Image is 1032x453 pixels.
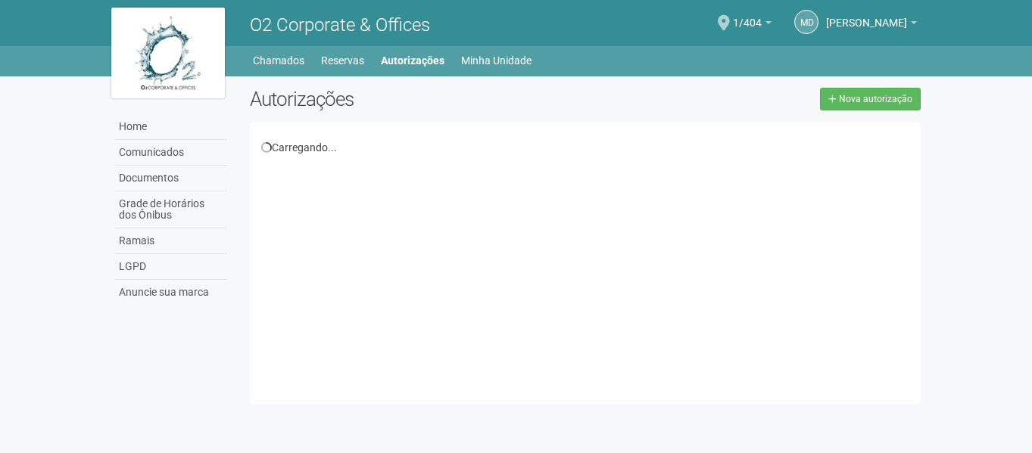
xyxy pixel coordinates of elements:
a: Nova autorização [820,88,921,110]
div: Carregando... [261,141,910,154]
a: Autorizações [381,50,444,71]
a: [PERSON_NAME] [826,19,917,31]
a: Reservas [321,50,364,71]
span: Nova autorização [839,94,912,104]
img: logo.jpg [111,8,225,98]
a: Ramais [115,228,227,254]
a: Home [115,114,227,140]
a: Md [794,10,818,34]
a: Chamados [253,50,304,71]
a: Grade de Horários dos Ônibus [115,191,227,228]
span: O2 Corporate & Offices [250,14,430,36]
a: LGPD [115,254,227,280]
a: Anuncie sua marca [115,280,227,305]
h2: Autorizações [250,88,574,110]
span: 1/404 [733,2,762,29]
span: Michele de Carvalho [826,2,907,29]
a: 1/404 [733,19,772,31]
a: Minha Unidade [461,50,532,71]
a: Comunicados [115,140,227,166]
a: Documentos [115,166,227,191]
